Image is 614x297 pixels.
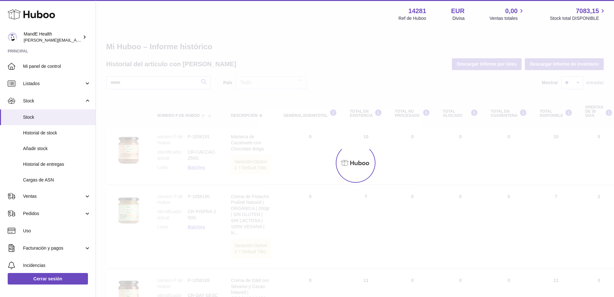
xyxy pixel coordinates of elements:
[23,114,91,120] span: Stock
[490,7,525,21] a: 0,00 Ventas totales
[576,7,599,15] span: 7083,15
[23,161,91,167] span: Historial de entregas
[23,193,84,199] span: Ventas
[24,31,81,43] div: MandE Health
[505,7,518,15] span: 0,00
[23,130,91,136] span: Historial de stock
[550,15,606,21] span: Stock total DISPONIBLE
[23,81,84,87] span: Listados
[23,177,91,183] span: Cargas de ASN
[451,7,465,15] strong: EUR
[398,15,426,21] div: Ref de Huboo
[23,228,91,234] span: Uso
[23,245,84,251] span: Facturación y pagos
[23,146,91,152] span: Añadir stock
[23,262,91,269] span: Incidencias
[23,63,91,69] span: Mi panel de control
[23,98,84,104] span: Stock
[8,32,17,42] img: luis.mendieta@mandehealth.com
[23,211,84,217] span: Pedidos
[453,15,465,21] div: Divisa
[408,7,426,15] strong: 14281
[490,15,525,21] span: Ventas totales
[550,7,606,21] a: 7083,15 Stock total DISPONIBLE
[8,273,88,285] a: Cerrar sesión
[24,37,162,43] span: [PERSON_NAME][EMAIL_ADDRESS][PERSON_NAME][DOMAIN_NAME]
